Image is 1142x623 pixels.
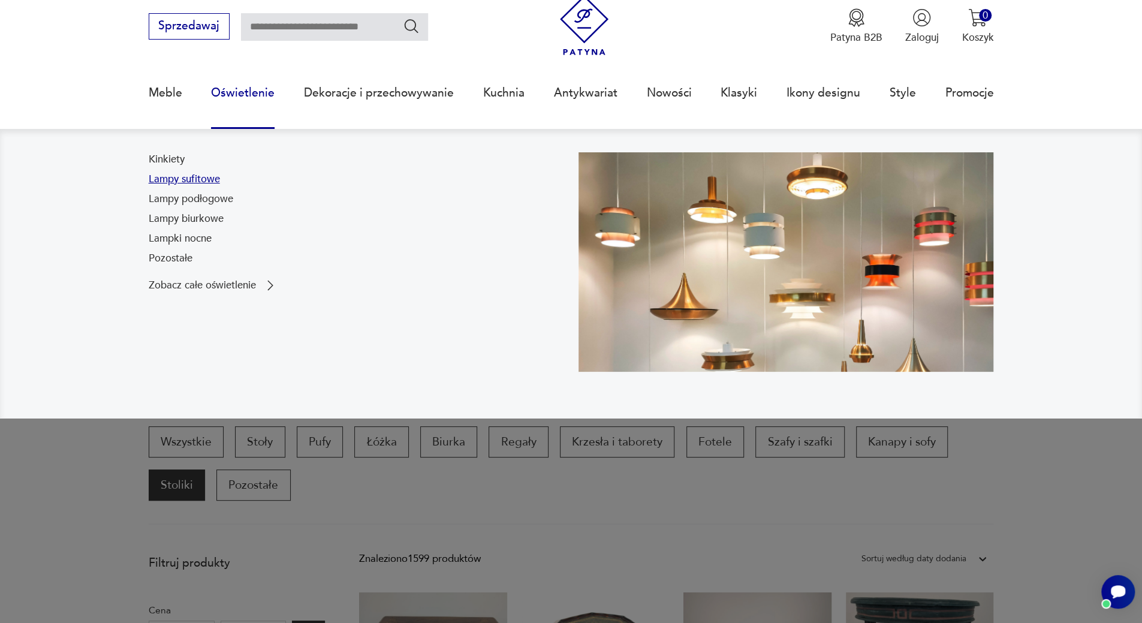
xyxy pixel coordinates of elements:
button: Szukaj [403,17,420,35]
a: Sprzedawaj [149,22,230,32]
a: Klasyki [721,65,757,121]
a: Ikony designu [787,65,860,121]
a: Promocje [945,65,993,121]
a: Lampy biurkowe [149,212,224,226]
a: Lampki nocne [149,231,212,246]
a: Nowości [646,65,691,121]
button: 0Koszyk [962,8,993,44]
p: Zobacz całe oświetlenie [149,281,256,290]
a: Dekoracje i przechowywanie [304,65,454,121]
div: 0 [979,9,992,22]
a: Lampy podłogowe [149,192,233,206]
a: Antykwariat [554,65,617,121]
a: Kuchnia [483,65,525,121]
button: Patyna B2B [830,8,882,44]
a: Kinkiety [149,152,185,167]
a: Pozostałe [149,251,192,266]
iframe: Smartsupp widget button [1101,575,1135,609]
p: Patyna B2B [830,31,882,44]
a: Meble [149,65,182,121]
img: Ikona medalu [847,8,866,27]
a: Style [890,65,916,121]
img: a9d990cd2508053be832d7f2d4ba3cb1.jpg [578,152,994,372]
img: Ikona koszyka [968,8,987,27]
a: Ikona medaluPatyna B2B [830,8,882,44]
p: Zaloguj [905,31,939,44]
img: Ikonka użytkownika [912,8,931,27]
a: Oświetlenie [211,65,275,121]
a: Lampy sufitowe [149,172,220,186]
p: Koszyk [962,31,993,44]
a: Zobacz całe oświetlenie [149,278,278,293]
button: Sprzedawaj [149,13,230,40]
button: Zaloguj [905,8,939,44]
